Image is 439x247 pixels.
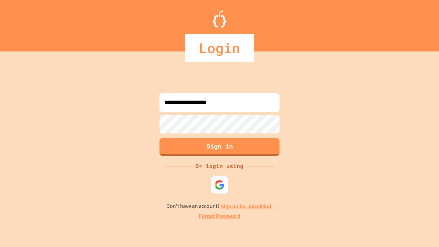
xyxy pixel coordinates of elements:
div: Login [185,34,254,62]
img: google-icon.svg [214,180,225,190]
p: Don't have an account? [166,202,273,211]
button: Sign in [159,138,280,156]
div: Or login using [192,162,247,170]
a: Sign up for JuiceMind. [221,203,273,210]
img: Logo.svg [213,10,226,27]
a: Forgot Password [199,212,240,221]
